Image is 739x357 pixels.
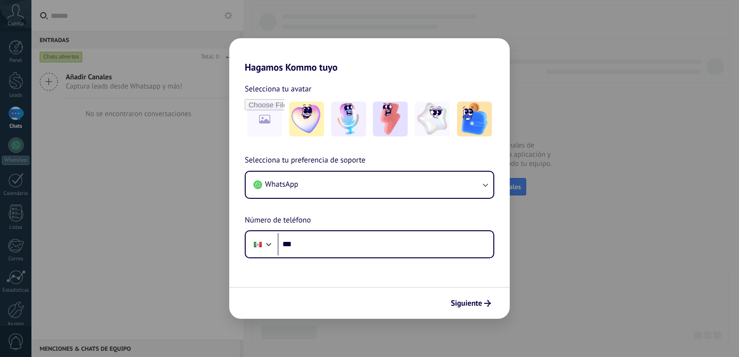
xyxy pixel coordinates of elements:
[229,38,510,73] h2: Hagamos Kommo tuyo
[457,102,492,136] img: -5.jpeg
[289,102,324,136] img: -1.jpeg
[415,102,450,136] img: -4.jpeg
[246,172,493,198] button: WhatsApp
[249,234,267,254] div: Mexico: + 52
[451,300,482,307] span: Siguiente
[245,83,311,95] span: Selecciona tu avatar
[245,214,311,227] span: Número de teléfono
[331,102,366,136] img: -2.jpeg
[446,295,495,312] button: Siguiente
[245,154,366,167] span: Selecciona tu preferencia de soporte
[265,179,298,189] span: WhatsApp
[373,102,408,136] img: -3.jpeg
